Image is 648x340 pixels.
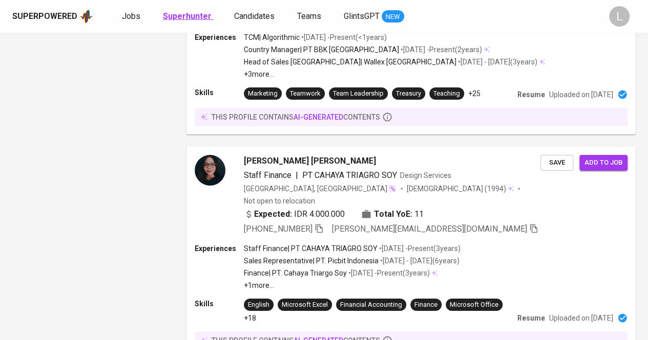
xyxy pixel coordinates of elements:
[254,208,292,220] b: Expected:
[579,155,628,171] button: Add to job
[244,32,300,42] p: TCM | Algorithmic
[549,313,613,323] p: Uploaded on [DATE]
[374,208,412,220] b: Total YoE:
[195,32,244,42] p: Experiences
[382,12,404,22] span: NEW
[195,87,244,98] p: Skills
[433,89,460,99] div: Teaching
[399,44,482,55] p: • [DATE] - Present ( 2 years )
[195,243,244,254] p: Experiences
[549,89,613,100] p: Uploaded on [DATE]
[244,313,256,323] p: +18
[407,184,485,194] span: [DEMOGRAPHIC_DATA]
[122,11,140,21] span: Jobs
[244,57,456,67] p: Head of Sales [GEOGRAPHIC_DATA] | Wallex [GEOGRAPHIC_DATA]
[195,155,225,186] img: 4c017f0a40c7f5bca9a3c890a7d73e02.jpeg
[407,184,514,194] div: (1994)
[468,88,480,99] p: +25
[300,32,387,42] p: • [DATE] - Present ( <1 years )
[540,155,573,171] button: Save
[296,169,298,182] span: |
[248,300,269,310] div: English
[290,89,321,99] div: Teamwork
[302,170,397,180] span: PT CAHAYA TRIAGRO SOY
[244,184,396,194] div: [GEOGRAPHIC_DATA], [GEOGRAPHIC_DATA]
[344,11,380,21] span: GlintsGPT
[340,300,402,310] div: Financial Accounting
[400,171,451,179] span: Design Services
[195,299,244,309] p: Skills
[244,155,376,167] span: [PERSON_NAME] [PERSON_NAME]
[517,89,545,100] p: Resume
[332,224,527,234] span: [PERSON_NAME][EMAIL_ADDRESS][DOMAIN_NAME]
[244,280,461,290] p: +1 more ...
[450,300,498,310] div: Microsoft Office
[244,170,291,180] span: Staff Finance
[347,268,430,278] p: • [DATE] - Present ( 3 years )
[248,89,278,99] div: Marketing
[517,313,545,323] p: Resume
[234,10,277,23] a: Candidates
[388,185,396,193] img: magic_wand.svg
[12,9,93,24] a: Superpoweredapp logo
[244,243,378,254] p: Staff Finance | PT CAHAYA TRIAGRO SOY
[414,208,424,220] span: 11
[244,44,399,55] p: Country Manager | PT BBK [GEOGRAPHIC_DATA]
[379,256,459,266] p: • [DATE] - [DATE] ( 6 years )
[244,268,347,278] p: Finance | PT. Cahaya Triargo Soy
[456,57,537,67] p: • [DATE] - [DATE] ( 3 years )
[212,112,380,122] p: this profile contains contents
[122,10,142,23] a: Jobs
[244,224,312,234] span: [PHONE_NUMBER]
[163,11,212,21] b: Superhunter
[584,157,622,169] span: Add to job
[333,89,384,99] div: Team Leadership
[297,11,321,21] span: Teams
[282,300,328,310] div: Microsoft Excel
[234,11,275,21] span: Candidates
[344,10,404,23] a: GlintsGPT NEW
[378,243,461,254] p: • [DATE] - Present ( 3 years )
[297,10,323,23] a: Teams
[244,208,345,220] div: IDR 4.000.000
[79,9,93,24] img: app logo
[546,157,568,169] span: Save
[163,10,214,23] a: Superhunter
[244,69,545,79] p: +3 more ...
[396,89,421,99] div: Treasury
[244,256,379,266] p: Sales Representative | PT. Picbit Indonesia
[414,300,437,310] div: Finance
[294,113,343,121] span: AI-generated
[244,196,315,206] p: Not open to relocation
[609,6,630,27] div: L
[12,11,77,22] div: Superpowered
